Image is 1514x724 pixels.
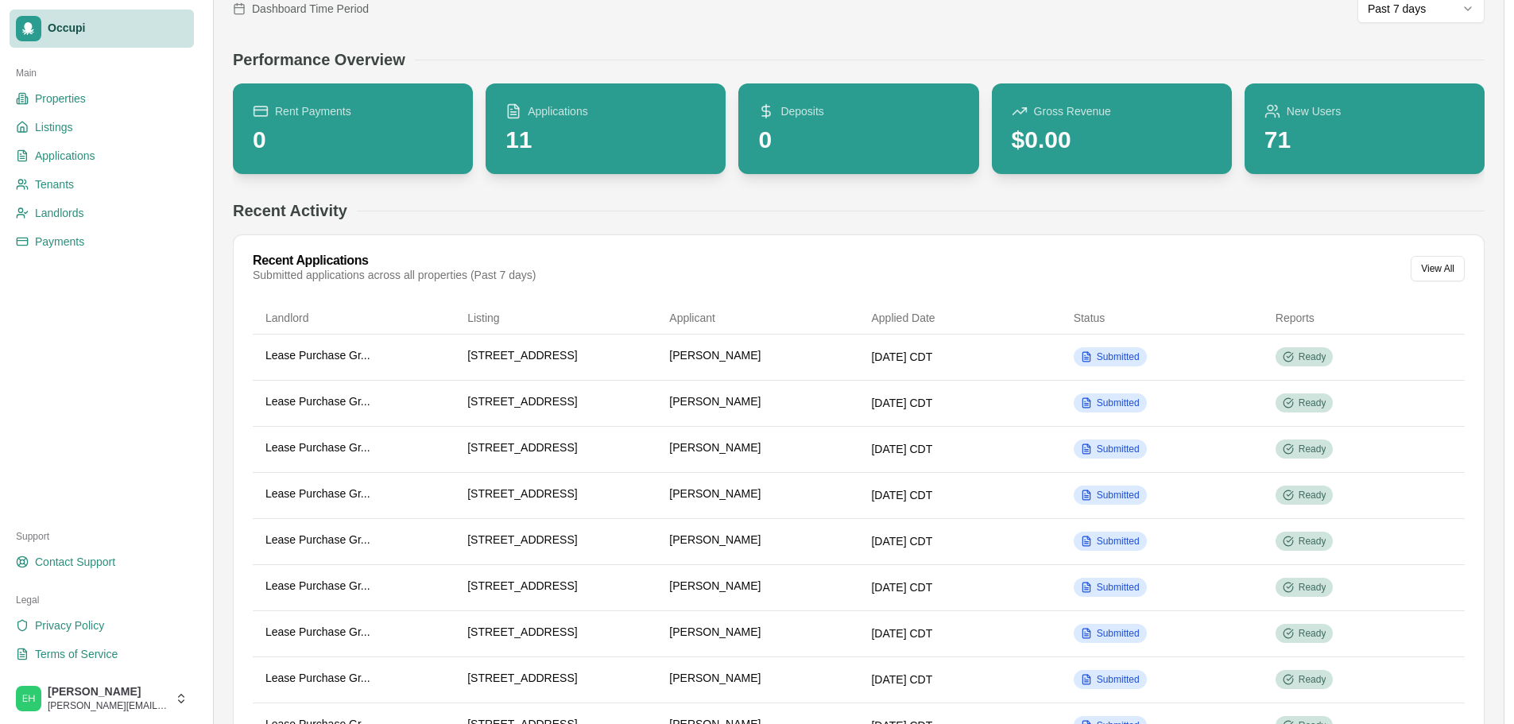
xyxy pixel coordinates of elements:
[233,48,405,71] h2: Performance Overview
[1034,103,1111,119] span: Gross Revenue
[871,441,1047,457] div: [DATE] CDT
[35,618,104,633] span: Privacy Policy
[10,641,194,667] a: Terms of Service
[265,439,370,455] span: Lease Purchase Gr...
[1299,673,1326,686] span: Ready
[669,578,761,594] span: [PERSON_NAME]
[1097,350,1140,363] span: Submitted
[871,349,1047,365] div: [DATE] CDT
[253,254,536,267] div: Recent Applications
[871,312,935,324] span: Applied Date
[265,486,370,501] span: Lease Purchase Gr...
[48,685,168,699] span: [PERSON_NAME]
[35,646,118,662] span: Terms of Service
[10,524,194,549] div: Support
[35,205,84,221] span: Landlords
[871,579,1047,595] div: [DATE] CDT
[10,172,194,197] a: Tenants
[1299,581,1326,594] span: Ready
[1299,443,1326,455] span: Ready
[467,439,577,455] span: [STREET_ADDRESS]
[1097,443,1140,455] span: Submitted
[265,347,370,363] span: Lease Purchase Gr...
[669,486,761,501] span: [PERSON_NAME]
[1097,397,1140,409] span: Submitted
[1287,103,1341,119] span: New Users
[780,103,823,119] span: Deposits
[871,625,1047,641] div: [DATE] CDT
[1097,673,1140,686] span: Submitted
[1264,126,1341,154] div: 71
[1299,627,1326,640] span: Ready
[871,533,1047,549] div: [DATE] CDT
[265,393,370,409] span: Lease Purchase Gr...
[10,60,194,86] div: Main
[1299,535,1326,548] span: Ready
[265,578,370,594] span: Lease Purchase Gr...
[669,439,761,455] span: [PERSON_NAME]
[35,234,84,250] span: Payments
[10,587,194,613] div: Legal
[1097,627,1140,640] span: Submitted
[467,486,577,501] span: [STREET_ADDRESS]
[252,1,369,17] span: Dashboard Time Period
[1097,581,1140,594] span: Submitted
[871,672,1047,687] div: [DATE] CDT
[1411,256,1465,281] button: View All
[48,21,188,36] span: Occupi
[265,624,370,640] span: Lease Purchase Gr...
[1299,489,1326,501] span: Ready
[10,613,194,638] a: Privacy Policy
[1299,397,1326,409] span: Ready
[265,312,309,324] span: Landlord
[35,148,95,164] span: Applications
[10,200,194,226] a: Landlords
[467,532,577,548] span: [STREET_ADDRESS]
[10,143,194,168] a: Applications
[669,347,761,363] span: [PERSON_NAME]
[253,126,351,154] div: 0
[233,199,347,222] h2: Recent Activity
[35,176,74,192] span: Tenants
[10,86,194,111] a: Properties
[528,103,588,119] span: Applications
[35,91,86,106] span: Properties
[758,126,823,154] div: 0
[1074,312,1105,324] span: Status
[467,578,577,594] span: [STREET_ADDRESS]
[35,119,72,135] span: Listings
[16,686,41,711] img: Stephen Pearlstein
[275,103,351,119] span: Rent Payments
[467,393,577,409] span: [STREET_ADDRESS]
[669,393,761,409] span: [PERSON_NAME]
[669,312,715,324] span: Applicant
[871,487,1047,503] div: [DATE] CDT
[1299,350,1326,363] span: Ready
[10,10,194,48] a: Occupi
[467,670,577,686] span: [STREET_ADDRESS]
[669,670,761,686] span: [PERSON_NAME]
[467,312,499,324] span: Listing
[467,347,577,363] span: [STREET_ADDRESS]
[505,126,588,154] div: 11
[10,549,194,575] a: Contact Support
[1097,489,1140,501] span: Submitted
[1276,312,1315,324] span: Reports
[35,554,115,570] span: Contact Support
[10,114,194,140] a: Listings
[253,267,536,283] div: Submitted applications across all properties (Past 7 days)
[10,229,194,254] a: Payments
[48,699,168,712] span: [PERSON_NAME][EMAIL_ADDRESS][DOMAIN_NAME]
[265,670,370,686] span: Lease Purchase Gr...
[265,532,370,548] span: Lease Purchase Gr...
[669,624,761,640] span: [PERSON_NAME]
[1012,126,1111,154] div: $0.00
[467,624,577,640] span: [STREET_ADDRESS]
[10,679,194,718] button: Stephen Pearlstein[PERSON_NAME][PERSON_NAME][EMAIL_ADDRESS][DOMAIN_NAME]
[1097,535,1140,548] span: Submitted
[871,395,1047,411] div: [DATE] CDT
[669,532,761,548] span: [PERSON_NAME]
